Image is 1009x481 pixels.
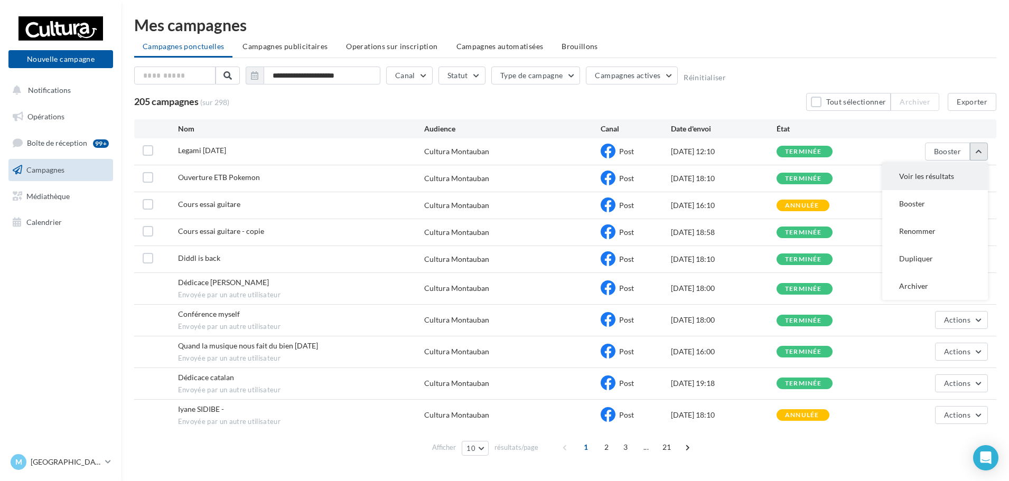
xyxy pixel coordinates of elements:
[424,378,489,389] div: Cultura Montauban
[944,410,970,419] span: Actions
[462,441,489,456] button: 10
[785,229,822,236] div: terminée
[178,290,425,300] span: Envoyée par un autre utilisateur
[15,457,22,467] span: M
[456,42,544,51] span: Campagnes automatisées
[925,143,970,161] button: Booster
[178,341,318,350] span: Quand la musique nous fait du bien 25-09-2025
[178,200,240,209] span: Cours essai guitare
[178,373,234,382] span: Dédicace catalan
[595,71,660,80] span: Campagnes actives
[671,315,777,325] div: [DATE] 18:00
[432,442,456,452] span: Afficher
[178,124,425,134] div: Nom
[671,124,777,134] div: Date d'envoi
[785,380,822,387] div: terminée
[935,406,988,424] button: Actions
[777,124,882,134] div: État
[671,283,777,294] div: [DATE] 18:00
[882,245,988,272] button: Dupliquer
[346,42,437,51] span: Operations sur inscription
[619,315,634,324] span: Post
[658,439,676,456] span: 21
[424,200,489,211] div: Cultura Montauban
[562,42,598,51] span: Brouillons
[424,124,600,134] div: Audience
[671,410,777,420] div: [DATE] 18:10
[619,379,634,388] span: Post
[785,175,822,182] div: terminée
[178,173,260,182] span: Ouverture ETB Pokemon
[31,457,101,467] p: [GEOGRAPHIC_DATA]
[424,146,489,157] div: Cultura Montauban
[494,442,538,452] span: résultats/page
[948,93,996,111] button: Exporter
[619,228,634,237] span: Post
[178,309,240,318] span: Conférence myself
[27,112,64,121] span: Opérations
[6,185,115,208] a: Médiathèque
[178,278,269,287] span: Dédicace Nathalie Antao
[424,254,489,265] div: Cultura Montauban
[466,444,475,452] span: 10
[178,417,425,427] span: Envoyée par un autre utilisateur
[619,284,634,293] span: Post
[973,445,998,470] div: Open Intercom Messenger
[684,73,726,82] button: Réinitialiser
[785,148,822,155] div: terminée
[944,315,970,324] span: Actions
[26,191,70,200] span: Médiathèque
[671,346,777,357] div: [DATE] 16:00
[638,439,655,456] span: ...
[944,347,970,356] span: Actions
[26,218,62,227] span: Calendrier
[577,439,594,456] span: 1
[8,50,113,68] button: Nouvelle campagne
[134,17,996,33] div: Mes campagnes
[785,348,822,355] div: terminée
[619,174,634,183] span: Post
[424,315,489,325] div: Cultura Montauban
[424,173,489,184] div: Cultura Montauban
[6,131,115,154] a: Boîte de réception99+
[617,439,634,456] span: 3
[93,139,109,148] div: 99+
[586,67,678,84] button: Campagnes actives
[178,354,425,363] span: Envoyée par un autre utilisateur
[178,404,224,413] span: Iyane SIDIBE -
[891,93,939,111] button: Archiver
[935,311,988,329] button: Actions
[26,165,64,174] span: Campagnes
[178,253,220,262] span: Diddl is back
[882,218,988,245] button: Renommer
[598,439,615,456] span: 2
[671,173,777,184] div: [DATE] 18:10
[944,379,970,388] span: Actions
[882,272,988,300] button: Archiver
[424,410,489,420] div: Cultura Montauban
[178,227,264,235] span: Cours essai guitare - copie
[491,67,581,84] button: Type de campagne
[178,146,226,155] span: Legami Halloween
[386,67,433,84] button: Canal
[619,347,634,356] span: Post
[671,200,777,211] div: [DATE] 16:10
[6,79,111,101] button: Notifications
[6,211,115,233] a: Calendrier
[438,67,485,84] button: Statut
[601,124,671,134] div: Canal
[134,96,199,107] span: 205 campagnes
[935,343,988,361] button: Actions
[935,374,988,392] button: Actions
[785,286,822,293] div: terminée
[619,410,634,419] span: Post
[806,93,891,111] button: Tout sélectionner
[671,254,777,265] div: [DATE] 18:10
[882,190,988,218] button: Booster
[785,317,822,324] div: terminée
[785,256,822,263] div: terminée
[671,227,777,238] div: [DATE] 18:58
[424,227,489,238] div: Cultura Montauban
[6,106,115,128] a: Opérations
[8,452,113,472] a: M [GEOGRAPHIC_DATA]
